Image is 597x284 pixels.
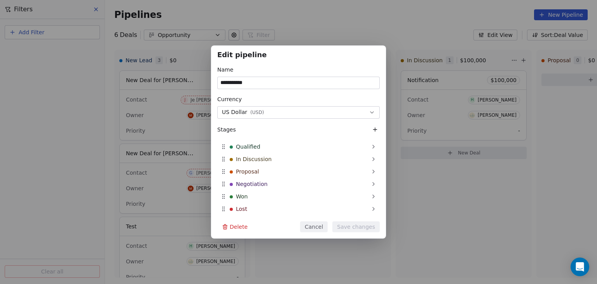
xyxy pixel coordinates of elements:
[217,95,380,103] div: Currency
[217,52,380,60] h1: Edit pipeline
[250,109,264,116] span: ( USD )
[332,221,380,232] button: Save changes
[217,203,380,215] div: Lost
[217,178,380,190] div: Negotiation
[236,168,259,175] span: Proposal
[236,143,260,151] span: Qualified
[217,126,236,133] span: Stages
[222,108,247,116] span: US Dollar
[217,165,380,178] div: Proposal
[236,155,272,163] span: In Discussion
[217,190,380,203] div: Won
[217,153,380,165] div: In Discussion
[217,221,252,232] button: Delete
[217,106,380,119] button: US Dollar(USD)
[236,180,267,188] span: Negotiation
[300,221,328,232] button: Cancel
[217,140,380,153] div: Qualified
[236,193,248,200] span: Won
[217,66,380,74] div: Name
[236,205,247,213] span: Lost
